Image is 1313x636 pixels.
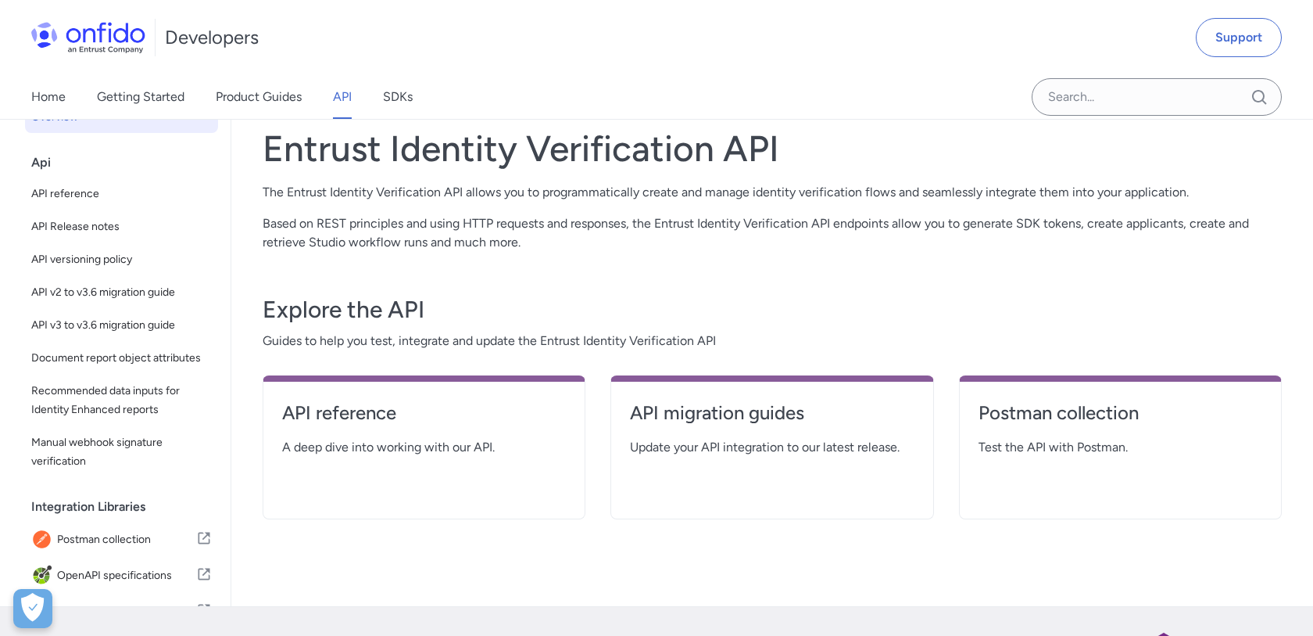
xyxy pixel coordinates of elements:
a: IconPostman collectionPostman collection [25,523,218,557]
a: Document report object attributes [25,343,218,374]
span: OpenAPI specifications [57,565,196,587]
p: Based on REST principles and using HTTP requests and responses, the Entrust Identity Verification... [263,214,1282,252]
div: Cookie Preferences [13,589,52,628]
span: API reference [31,185,212,203]
img: Onfido Logo [31,22,145,53]
a: Postman collection [978,401,1262,438]
a: Home [31,75,66,119]
h3: Explore the API [263,294,1282,325]
span: Update your API integration to our latest release. [630,438,914,457]
span: Manual webhook signature verification [31,433,212,471]
a: SDKs [383,75,413,119]
a: IconJava libraryJava library [25,595,218,629]
a: API reference [282,401,566,438]
a: API v3 to v3.6 migration guide [25,310,218,341]
span: Document report object attributes [31,349,212,368]
img: IconPostman collection [31,529,57,551]
span: Guides to help you test, integrate and update the Entrust Identity Verification API [263,332,1282,350]
img: IconOpenAPI specifications [31,565,57,587]
span: Test the API with Postman. [978,438,1262,457]
a: API Release notes [25,211,218,243]
span: API v3 to v3.6 migration guide [31,316,212,335]
p: The Entrust Identity Verification API allows you to programmatically create and manage identity v... [263,183,1282,202]
a: Recommended data inputs for Identity Enhanced reports [25,375,218,426]
div: Integration Libraries [31,491,224,523]
a: Support [1196,18,1282,57]
h1: Developers [165,25,259,50]
h4: API reference [282,401,566,426]
span: A deep dive into working with our API. [282,438,566,457]
a: Product Guides [216,75,302,119]
div: Api [31,147,224,178]
input: Onfido search input field [1032,78,1282,116]
a: API reference [25,178,218,210]
a: IconOpenAPI specificationsOpenAPI specifications [25,559,218,593]
a: API versioning policy [25,244,218,275]
a: Manual webhook signature verification [25,427,218,477]
span: API versioning policy [31,250,212,269]
a: Getting Started [97,75,184,119]
button: Open Preferences [13,589,52,628]
h4: Postman collection [978,401,1262,426]
a: API migration guides [630,401,914,438]
span: Java library [55,601,196,623]
a: API [333,75,352,119]
span: API v2 to v3.6 migration guide [31,283,212,302]
a: API v2 to v3.6 migration guide [25,277,218,308]
span: Postman collection [57,529,196,551]
span: API Release notes [31,217,212,236]
h4: API migration guides [630,401,914,426]
span: Recommended data inputs for Identity Enhanced reports [31,382,212,419]
h1: Entrust Identity Verification API [263,127,1282,171]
